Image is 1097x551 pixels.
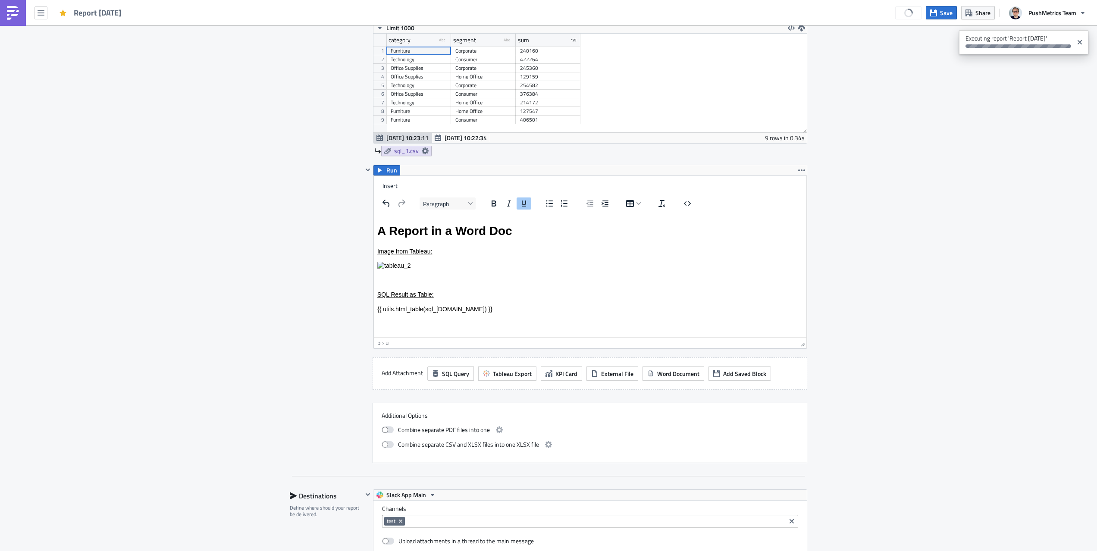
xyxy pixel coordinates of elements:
label: Channels [382,505,798,513]
span: Paragraph [423,199,465,208]
label: Add Attachment [382,366,423,379]
div: Home Office [455,107,511,116]
div: Home Office [455,72,511,81]
button: Remove Tag [397,517,405,526]
span: [DATE] 10:23:11 [386,133,429,142]
span: External File [601,369,633,378]
button: Increase indent [598,197,612,210]
iframe: Rich Text Area [374,214,806,337]
img: PushMetrics [6,6,20,20]
button: Source code [680,197,695,210]
button: Blocks [420,197,476,210]
div: u [386,338,389,347]
div: Technology [391,55,447,64]
div: › [382,338,384,347]
button: Run [373,165,400,175]
span: Save [940,8,953,17]
div: 376384 [520,90,576,98]
div: 240160 [520,47,576,55]
div: 245360 [520,64,576,72]
div: Furniture [391,116,447,124]
div: Office Supplies [391,64,447,72]
button: Italic [501,197,516,210]
span: Combine separate CSV and XLSX files into one XLSX file [398,439,539,450]
span: Executing report 'Report [DATE]' [959,30,1073,52]
button: Bullet list [542,197,557,210]
button: Add Saved Block [708,366,771,381]
span: [DATE] 10:22:34 [445,133,487,142]
div: 406501 [520,116,576,124]
div: segment [453,34,476,47]
div: 9 rows in 0.34s [765,133,805,143]
label: Additional Options [382,412,798,420]
button: [DATE] 10:22:34 [432,133,490,143]
div: category [389,34,411,47]
span: Report [DATE] [74,8,122,18]
span: sql_1.csv [394,147,419,155]
button: PushMetrics Team [1004,3,1091,22]
div: Office Supplies [391,90,447,98]
button: Save [926,6,957,19]
div: Technology [391,98,447,107]
button: Close [1073,32,1086,52]
span: Combine separate PDF files into one [398,425,490,435]
div: Corporate [455,64,511,72]
button: Clear formatting [655,197,669,210]
div: 254582 [520,81,576,90]
span: Tableau Export [493,369,532,378]
div: 127547 [520,107,576,116]
div: 214172 [520,98,576,107]
img: Avatar [1008,6,1023,20]
body: Rich Text Area. Press ALT-0 for help. [3,3,412,10]
div: Define where should your report be delivered. [290,504,363,518]
div: sum [518,34,529,47]
button: [DATE] 10:23:11 [373,133,432,143]
span: Add Saved Block [723,369,766,378]
button: Slack App Main [373,490,439,500]
span: Run [386,165,397,175]
button: Underline [517,197,531,210]
div: Technology [391,81,447,90]
div: Consumer [455,90,511,98]
button: Share [961,6,995,19]
span: PushMetrics Team [1028,8,1076,17]
div: Office Supplies [391,72,447,81]
div: Home Office [455,98,511,107]
div: 129159 [520,72,576,81]
span: Limit 1000 [386,23,414,32]
span: KPI Card [555,369,577,378]
div: Corporate [455,47,511,55]
span: Slack App Main [386,490,426,500]
button: SQL Query [427,366,474,381]
span: Share [975,8,990,17]
span: SQL Query [442,369,469,378]
a: sql_1.csv [381,146,432,156]
button: External File [586,366,638,381]
button: Decrease indent [583,197,597,210]
button: Hide content [363,489,373,500]
div: Furniture [391,47,447,55]
button: Redo [394,197,409,210]
div: Consumer [455,55,511,64]
span: Insert [382,181,398,190]
div: Destinations [290,489,363,502]
button: Clear selected items [787,516,797,526]
button: Table [623,197,644,210]
span: test [387,517,395,525]
div: Corporate [455,81,511,90]
div: p [377,338,380,347]
button: Numbered list [557,197,572,210]
button: KPI Card [541,366,582,381]
div: Furniture [391,107,447,116]
button: Limit 1000 [373,23,417,33]
button: Undo [379,197,394,210]
span: Word Document [657,369,699,378]
button: Word Document [643,366,704,381]
p: test [3,3,412,10]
